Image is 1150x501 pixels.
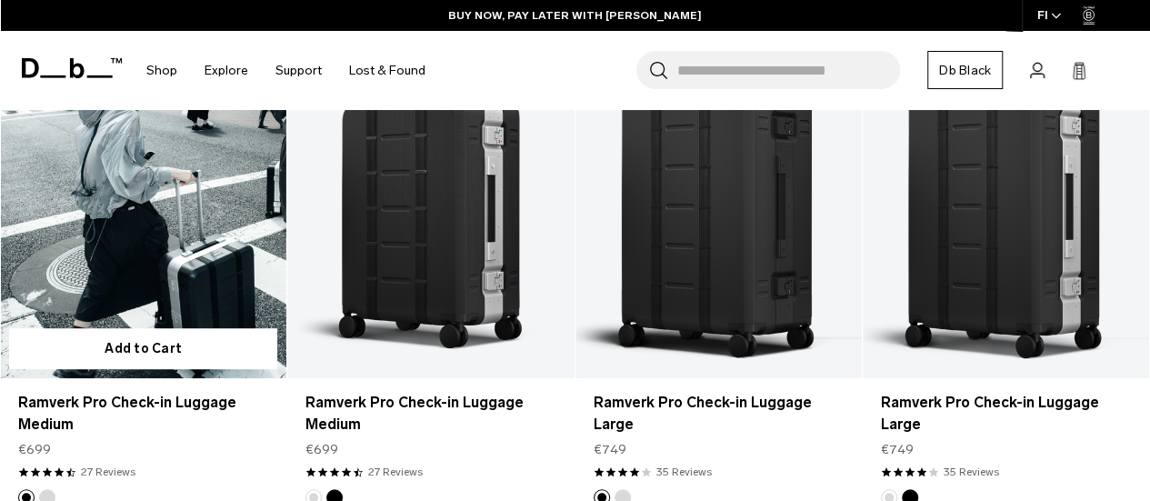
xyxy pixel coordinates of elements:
span: €749 [594,440,626,459]
a: Support [275,38,322,103]
a: 27 reviews [368,464,423,480]
a: Ramverk Pro Check-in Luggage Large [863,60,1149,378]
span: €699 [18,440,51,459]
span: €699 [305,440,338,459]
a: Ramverk Pro Check-in Luggage Large [881,392,1131,436]
a: BUY NOW, PAY LATER WITH [PERSON_NAME] [448,7,702,24]
a: Ramverk Pro Check-in Luggage Medium [305,392,555,436]
a: Ramverk Pro Check-in Luggage Large [575,60,862,378]
a: Shop [146,38,177,103]
nav: Main Navigation [133,31,439,110]
a: 27 reviews [81,464,135,480]
a: Db Black [927,51,1003,89]
a: Ramverk Pro Check-in Luggage Medium [287,60,574,378]
a: 35 reviews [944,464,999,480]
a: Ramverk Pro Check-in Luggage Large [594,392,844,436]
a: Explore [205,38,248,103]
button: Add to Cart [9,328,277,369]
a: 35 reviews [656,464,712,480]
a: Ramverk Pro Check-in Luggage Medium [18,392,268,436]
span: €749 [881,440,914,459]
a: Lost & Found [349,38,425,103]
